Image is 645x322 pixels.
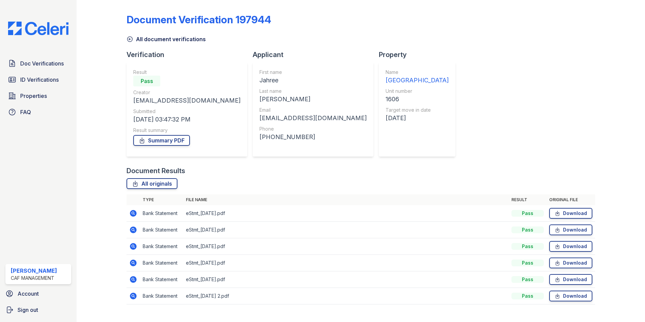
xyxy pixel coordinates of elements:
div: Property [379,50,461,59]
td: Bank Statement [140,222,183,238]
td: eStmt_[DATE].pdf [183,205,509,222]
span: Doc Verifications [20,59,64,68]
td: Bank Statement [140,205,183,222]
div: Pass [511,260,544,266]
div: Phone [259,126,367,132]
div: Jahree [259,76,367,85]
td: eStmt_[DATE] 2.pdf [183,288,509,304]
td: Bank Statement [140,255,183,271]
a: Account [3,287,74,300]
div: Pass [511,210,544,217]
div: [DATE] [386,113,449,123]
div: [PERSON_NAME] [11,267,57,275]
a: All document verifications [127,35,206,43]
div: Target move in date [386,107,449,113]
div: First name [259,69,367,76]
a: All originals [127,178,177,189]
div: 1606 [386,95,449,104]
img: CE_Logo_Blue-a8612792a0a2168367f1c8372b55b34899dd931a85d93a1a3d3e32e68fde9ad4.png [3,22,74,35]
span: FAQ [20,108,31,116]
div: [DATE] 03:47:32 PM [133,115,241,124]
a: FAQ [5,105,71,119]
td: Bank Statement [140,271,183,288]
div: Document Results [127,166,185,176]
div: Applicant [253,50,379,59]
td: Bank Statement [140,288,183,304]
div: [PERSON_NAME] [259,95,367,104]
div: CAF Management [11,275,57,281]
a: Download [549,241,592,252]
a: Download [549,291,592,301]
a: Doc Verifications [5,57,71,70]
div: Email [259,107,367,113]
a: Sign out [3,303,74,317]
div: Result summary [133,127,241,134]
div: Unit number [386,88,449,95]
th: Original file [546,194,595,205]
div: Document Verification 197944 [127,14,271,26]
th: Type [140,194,183,205]
div: Pass [511,276,544,283]
th: Result [509,194,546,205]
a: Name [GEOGRAPHIC_DATA] [386,69,449,85]
div: Name [386,69,449,76]
div: Last name [259,88,367,95]
span: Sign out [18,306,38,314]
td: eStmt_[DATE].pdf [183,271,509,288]
a: Download [549,224,592,235]
div: Pass [511,243,544,250]
td: eStmt_[DATE].pdf [183,255,509,271]
a: Download [549,258,592,268]
div: Pass [511,226,544,233]
td: eStmt_[DATE].pdf [183,222,509,238]
a: Summary PDF [133,135,190,146]
td: eStmt_[DATE].pdf [183,238,509,255]
div: Result [133,69,241,76]
div: Creator [133,89,241,96]
div: Pass [133,76,160,86]
div: Submitted [133,108,241,115]
span: Account [18,290,39,298]
a: Download [549,208,592,219]
div: Verification [127,50,253,59]
a: ID Verifications [5,73,71,86]
span: ID Verifications [20,76,59,84]
a: Download [549,274,592,285]
div: [PHONE_NUMBER] [259,132,367,142]
a: Properties [5,89,71,103]
th: File name [183,194,509,205]
td: Bank Statement [140,238,183,255]
span: Properties [20,92,47,100]
div: [EMAIL_ADDRESS][DOMAIN_NAME] [259,113,367,123]
iframe: chat widget [617,295,638,315]
div: Pass [511,293,544,299]
div: [EMAIL_ADDRESS][DOMAIN_NAME] [133,96,241,105]
div: [GEOGRAPHIC_DATA] [386,76,449,85]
